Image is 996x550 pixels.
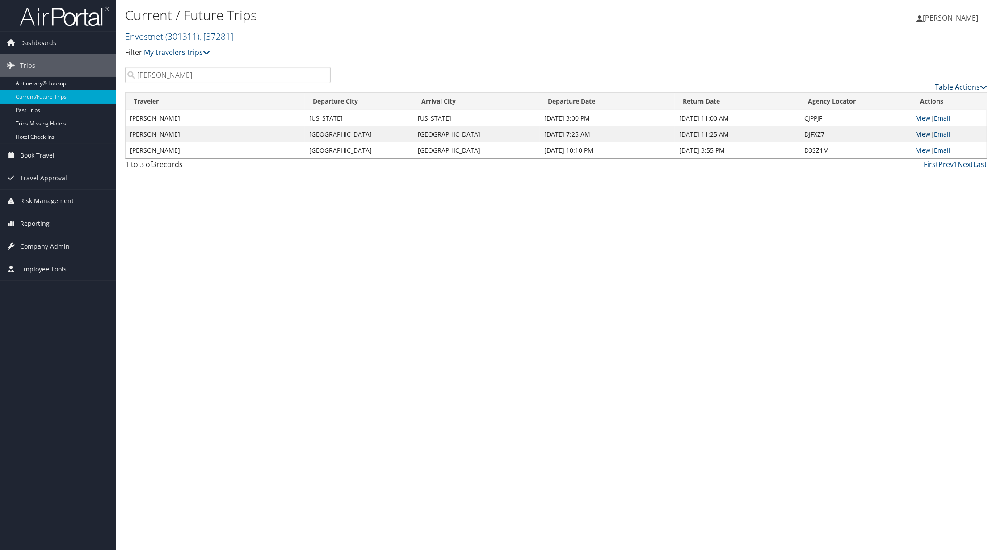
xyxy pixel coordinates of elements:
[675,142,800,158] td: [DATE] 3:55 PM
[20,167,67,189] span: Travel Approval
[305,110,413,126] td: [US_STATE]
[912,110,987,126] td: |
[305,142,413,158] td: [GEOGRAPHIC_DATA]
[20,235,70,258] span: Company Admin
[152,159,156,169] span: 3
[540,142,674,158] td: [DATE] 10:10 PM
[924,159,938,169] a: First
[20,190,74,212] span: Risk Management
[934,130,951,138] a: Email
[917,130,931,138] a: View
[675,93,800,110] th: Return Date: activate to sort column ascending
[305,93,413,110] th: Departure City: activate to sort column ascending
[126,110,305,126] td: [PERSON_NAME]
[954,159,958,169] a: 1
[20,258,67,280] span: Employee Tools
[126,93,305,110] th: Traveler: activate to sort column ascending
[125,67,331,83] input: Search Traveler or Arrival City
[800,142,912,158] td: D3SZ1M
[413,110,540,126] td: [US_STATE]
[923,13,978,23] span: [PERSON_NAME]
[20,144,55,167] span: Book Travel
[540,126,674,142] td: [DATE] 7:25 AM
[934,114,951,122] a: Email
[800,93,912,110] th: Agency Locator: activate to sort column ascending
[125,6,700,25] h1: Current / Future Trips
[126,142,305,158] td: [PERSON_NAME]
[144,47,210,57] a: My travelers trips
[916,4,987,31] a: [PERSON_NAME]
[125,47,700,58] p: Filter:
[938,159,954,169] a: Prev
[675,110,800,126] td: [DATE] 11:00 AM
[958,159,973,169] a: Next
[20,32,56,54] span: Dashboards
[540,110,674,126] td: [DATE] 3:00 PM
[20,6,109,27] img: airportal-logo.png
[413,93,540,110] th: Arrival City: activate to sort column ascending
[912,93,987,110] th: Actions
[305,126,413,142] td: [GEOGRAPHIC_DATA]
[20,212,50,235] span: Reporting
[917,114,931,122] a: View
[20,54,35,77] span: Trips
[125,30,233,42] a: Envestnet
[800,126,912,142] td: DJFXZ7
[199,30,233,42] span: , [ 37281 ]
[675,126,800,142] td: [DATE] 11:25 AM
[912,126,987,142] td: |
[917,146,931,154] a: View
[973,159,987,169] a: Last
[413,142,540,158] td: [GEOGRAPHIC_DATA]
[540,93,674,110] th: Departure Date: activate to sort column descending
[800,110,912,126] td: CJPPJF
[934,146,951,154] a: Email
[935,82,987,92] a: Table Actions
[126,126,305,142] td: [PERSON_NAME]
[413,126,540,142] td: [GEOGRAPHIC_DATA]
[912,142,987,158] td: |
[165,30,199,42] span: ( 301311 )
[125,159,331,174] div: 1 to 3 of records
